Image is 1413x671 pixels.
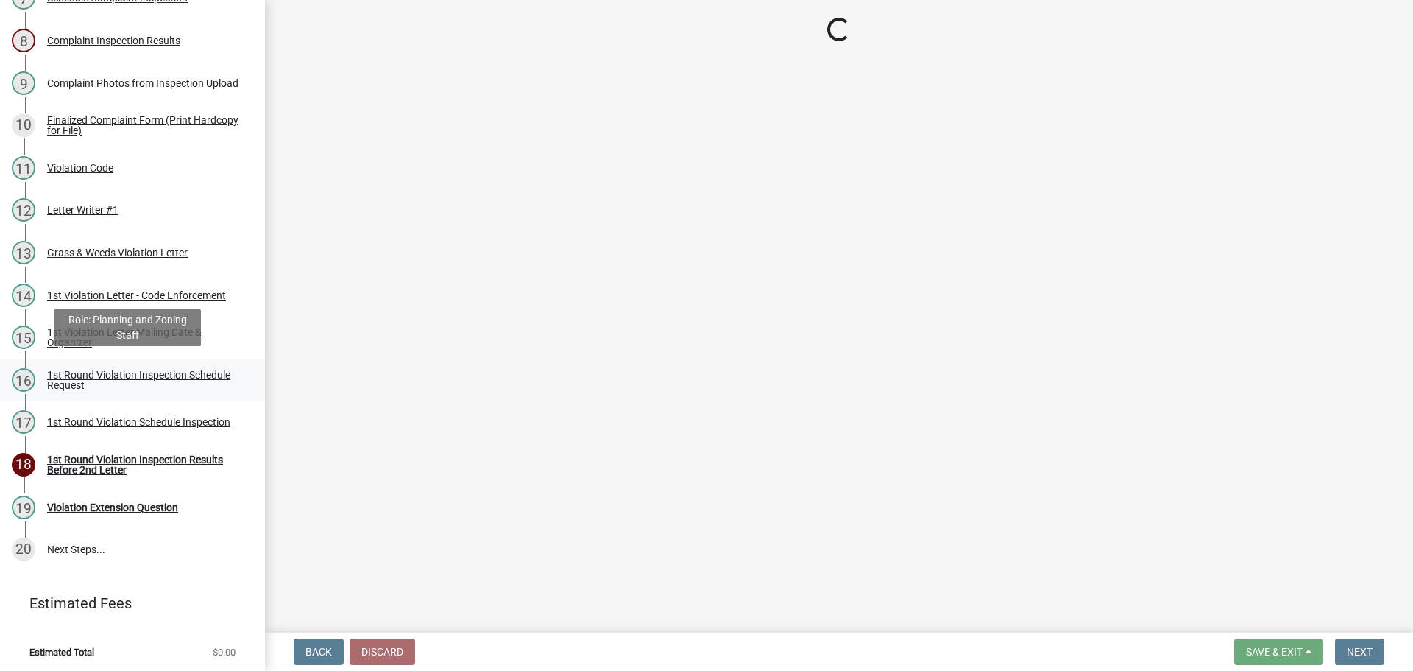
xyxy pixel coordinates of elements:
div: Role: Planning and Zoning Staff [54,309,201,346]
div: Complaint Photos from Inspection Upload [47,78,238,88]
span: Next [1347,646,1373,658]
div: 20 [12,538,35,561]
div: Finalized Complaint Form (Print Hardcopy for File) [47,115,241,136]
a: Estimated Fees [12,589,241,618]
div: 9 [12,71,35,95]
span: $0.00 [213,647,235,657]
div: 12 [12,198,35,222]
div: 1st Round Violation Inspection Schedule Request [47,370,241,390]
span: Back [305,646,332,658]
button: Discard [350,639,415,665]
div: 14 [12,284,35,307]
div: 19 [12,496,35,519]
button: Back [294,639,344,665]
div: 10 [12,113,35,137]
div: 18 [12,453,35,477]
div: Complaint Inspection Results [47,35,180,46]
button: Next [1335,639,1384,665]
div: 1st Violation Letter - Code Enforcement [47,290,226,301]
div: 15 [12,326,35,349]
div: 13 [12,241,35,264]
div: 16 [12,368,35,392]
div: Grass & Weeds Violation Letter [47,247,188,258]
div: 11 [12,156,35,180]
div: 1st Round Violation Inspection Results Before 2nd Letter [47,454,241,475]
div: Violation Extension Question [47,502,178,513]
span: Estimated Total [29,647,94,657]
div: 8 [12,29,35,52]
span: Save & Exit [1246,646,1303,658]
div: 17 [12,410,35,434]
button: Save & Exit [1234,639,1323,665]
div: Letter Writer #1 [47,205,118,215]
div: 1st Violation Letter Mailing Date & Organizer [47,327,241,348]
div: Violation Code [47,163,113,173]
div: 1st Round Violation Schedule Inspection [47,417,230,427]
